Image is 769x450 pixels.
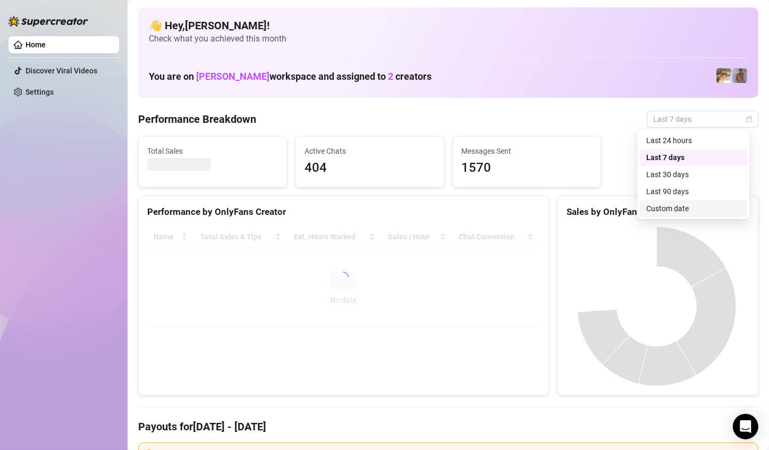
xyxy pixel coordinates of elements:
h4: Payouts for [DATE] - [DATE] [138,419,758,434]
span: 1570 [462,158,593,178]
div: Last 90 days [646,186,741,197]
div: Last 7 days [646,152,741,163]
div: Last 24 hours [640,132,747,149]
span: Active Chats [305,145,435,157]
div: Last 7 days [640,149,747,166]
span: loading [337,271,350,284]
div: Last 30 days [640,166,747,183]
div: Sales by OnlyFans Creator [567,205,749,219]
div: Last 90 days [640,183,747,200]
span: Messages Sent [462,145,593,157]
a: Discover Viral Videos [26,66,97,75]
img: logo-BBDzfeDw.svg [9,16,88,27]
div: Last 24 hours [646,135,741,146]
div: Performance by OnlyFans Creator [147,205,540,219]
span: calendar [746,116,753,122]
div: Last 30 days [646,169,741,180]
img: Zac [716,68,731,83]
div: Open Intercom Messenger [733,414,758,439]
img: Joey [732,68,747,83]
span: [PERSON_NAME] [196,71,269,82]
span: Total Sales [147,145,278,157]
span: 404 [305,158,435,178]
h1: You are on workspace and assigned to creators [149,71,432,82]
span: Check what you achieved this month [149,33,748,45]
a: Settings [26,88,54,96]
h4: Performance Breakdown [138,112,256,127]
span: 2 [388,71,393,82]
div: Custom date [640,200,747,217]
span: Last 7 days [653,111,752,127]
h4: 👋 Hey, [PERSON_NAME] ! [149,18,748,33]
div: Custom date [646,203,741,214]
a: Home [26,40,46,49]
